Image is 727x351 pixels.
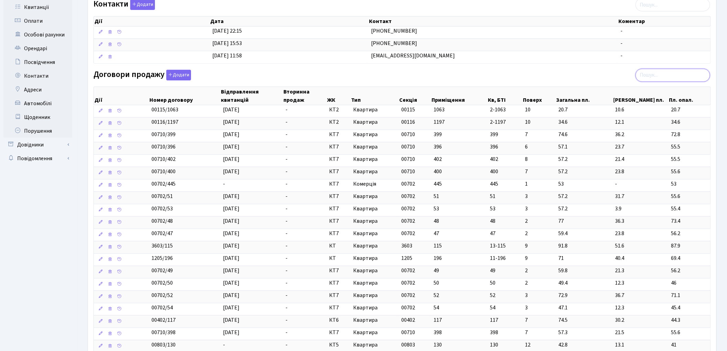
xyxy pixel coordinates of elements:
[558,329,610,337] span: 57.3
[353,279,396,287] span: Квартира
[329,168,348,176] span: КТ7
[490,131,519,139] span: 399
[286,267,288,274] span: -
[353,242,396,250] span: Квартира
[434,242,442,250] span: 115
[152,180,176,188] span: 00702/445
[353,292,396,299] span: Квартира
[671,254,708,262] span: 69.4
[353,341,396,349] span: Квартира
[434,267,439,274] span: 49
[615,106,666,114] span: 10.6
[525,304,553,312] span: 3
[152,267,173,274] span: 00702/49
[3,110,72,124] a: Щоденник
[94,87,149,105] th: Дії
[223,292,239,299] span: [DATE]
[671,292,708,299] span: 71.1
[286,143,288,151] span: -
[401,329,415,336] span: 00710
[152,193,173,200] span: 00702/51
[286,217,288,225] span: -
[490,118,519,126] span: 2-1197
[671,304,708,312] span: 45.4
[350,87,399,105] th: Тип
[558,254,610,262] span: 71
[223,316,239,324] span: [DATE]
[286,292,288,299] span: -
[620,27,623,35] span: -
[401,254,412,262] span: 1205
[401,106,415,113] span: 00115
[490,304,519,312] span: 54
[615,304,666,312] span: 12.3
[3,97,72,110] a: Автомобілі
[223,217,239,225] span: [DATE]
[329,316,348,324] span: КТ6
[329,106,348,114] span: КТ2
[615,341,666,349] span: 13.1
[401,279,415,287] span: 00702
[152,242,173,250] span: 3603/115
[525,106,553,114] span: 10
[401,180,415,188] span: 00702
[223,279,239,287] span: [DATE]
[353,230,396,238] span: Квартира
[401,292,415,299] span: 00702
[329,180,348,188] span: КТ7
[558,193,610,200] span: 57.2
[525,254,553,262] span: 9
[558,292,610,299] span: 72.9
[558,230,610,238] span: 59.4
[523,87,556,105] th: Поверх
[671,329,708,337] span: 55.6
[671,155,708,163] span: 55.5
[490,292,519,299] span: 52
[286,341,288,349] span: -
[615,180,666,188] span: -
[152,118,178,126] span: 00116/1197
[525,143,553,151] span: 6
[223,267,239,274] span: [DATE]
[353,205,396,213] span: Квартира
[434,193,439,200] span: 51
[3,69,72,83] a: Контакти
[371,27,417,35] span: [PHONE_NUMBER]
[558,205,610,213] span: 57.2
[558,316,610,324] span: 74.5
[152,292,173,299] span: 00702/52
[152,143,176,151] span: 00710/396
[490,341,519,349] span: 130
[212,27,242,35] span: [DATE] 22:15
[558,217,610,225] span: 77
[286,242,288,250] span: -
[329,230,348,238] span: КТ7
[223,168,239,175] span: [DATE]
[434,341,442,349] span: 130
[329,217,348,225] span: КТ7
[525,329,553,337] span: 7
[212,40,242,47] span: [DATE] 15:53
[525,155,553,163] span: 8
[3,0,72,14] a: Квитанції
[620,52,623,59] span: -
[434,292,439,299] span: 52
[326,87,350,105] th: ЖК
[152,329,176,336] span: 00710/398
[212,52,242,59] span: [DATE] 11:58
[490,329,519,337] span: 398
[525,242,553,250] span: 9
[329,292,348,299] span: КТ7
[286,106,288,113] span: -
[671,341,708,349] span: 41
[615,316,666,324] span: 30.2
[329,267,348,275] span: КТ7
[434,143,442,151] span: 396
[353,168,396,176] span: Квартира
[671,267,708,275] span: 56.2
[223,106,239,113] span: [DATE]
[329,279,348,287] span: КТ7
[152,279,173,287] span: 00702/50
[490,316,519,324] span: 117
[152,217,173,225] span: 00702/48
